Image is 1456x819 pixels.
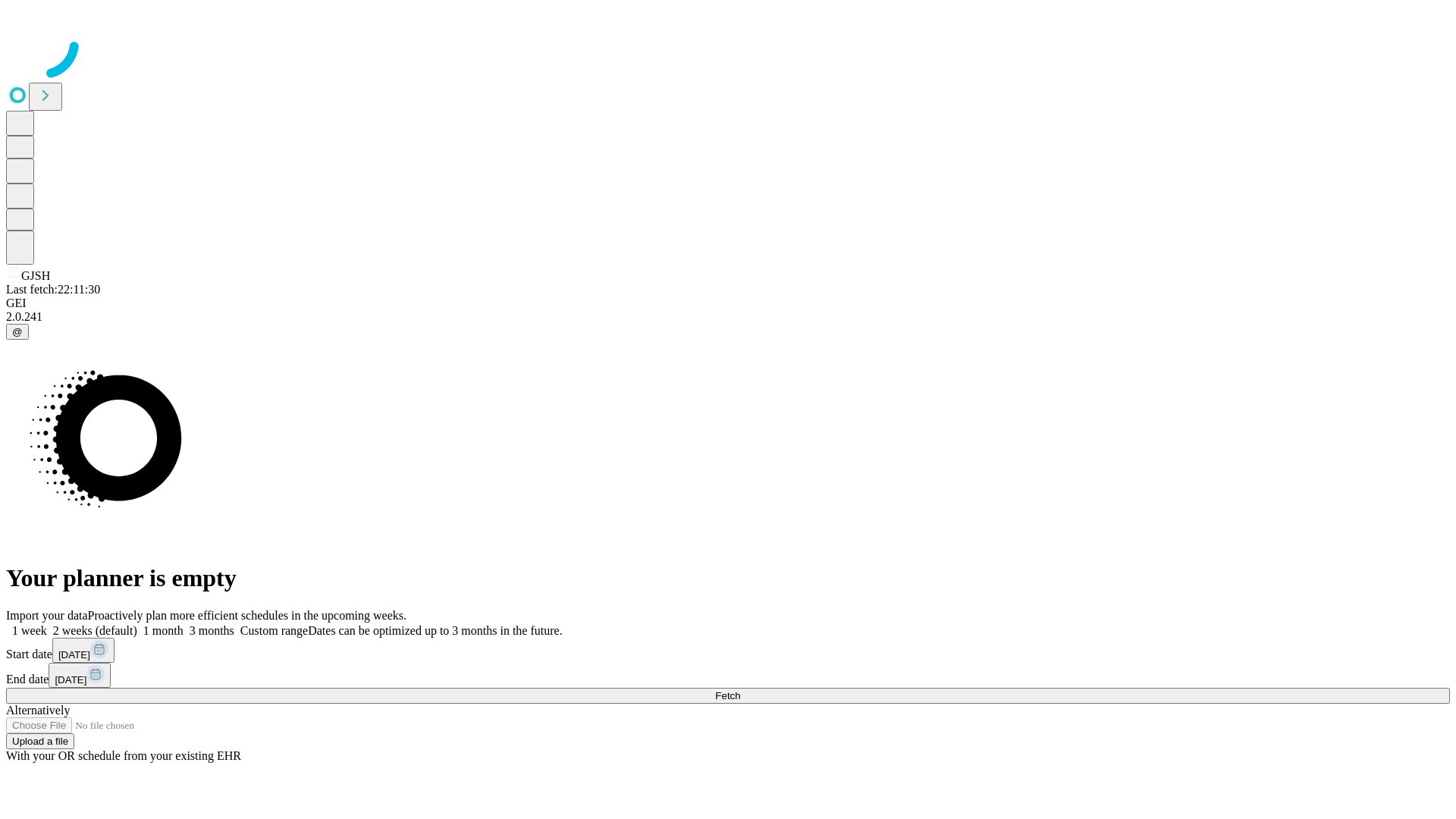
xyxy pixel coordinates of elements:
[308,624,562,637] span: Dates can be optimized up to 3 months in the future.
[21,269,50,282] span: GJSH
[240,624,308,637] span: Custom range
[6,733,74,749] button: Upload a file
[143,624,184,637] span: 1 month
[6,324,29,340] button: @
[55,674,86,686] span: [DATE]
[6,638,1450,663] div: Start date
[53,624,137,637] span: 2 weeks (default)
[12,624,47,637] span: 1 week
[6,564,1450,592] h1: Your planner is empty
[58,649,90,661] span: [DATE]
[6,749,241,762] span: With your OR schedule from your existing EHR
[6,663,1450,688] div: End date
[6,609,88,622] span: Import your data
[190,624,234,637] span: 3 months
[715,690,740,701] span: Fetch
[52,638,115,663] button: [DATE]
[6,688,1450,704] button: Fetch
[12,326,23,337] span: @
[6,704,70,717] span: Alternatively
[6,283,100,296] span: Last fetch: 22:11:30
[6,297,1450,310] div: GEI
[49,663,111,688] button: [DATE]
[88,609,406,622] span: Proactively plan more efficient schedules in the upcoming weeks.
[6,310,1450,324] div: 2.0.241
